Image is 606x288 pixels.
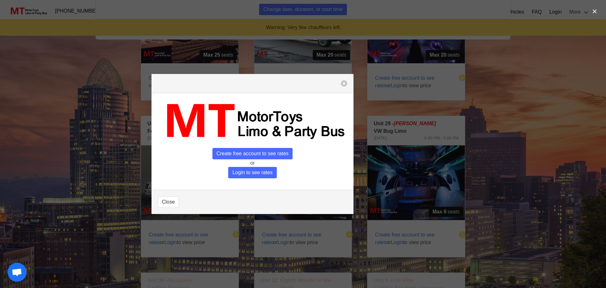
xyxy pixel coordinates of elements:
[158,159,347,167] p: or
[212,148,293,159] span: Create free account to see rates
[228,167,276,178] span: Login to see rates
[158,196,179,208] button: Close
[158,100,347,143] img: MT_logo_name.png
[162,198,175,206] span: Close
[8,263,27,282] a: Open chat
